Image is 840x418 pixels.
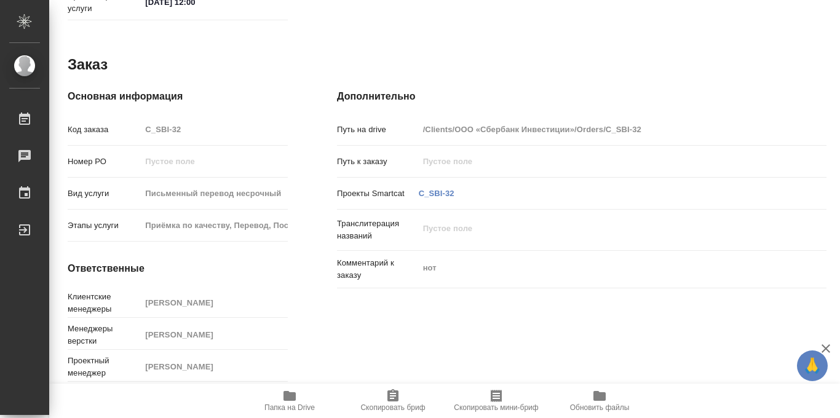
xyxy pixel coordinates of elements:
[141,326,288,344] input: Пустое поле
[68,291,141,315] p: Клиентские менеджеры
[570,403,630,412] span: Обновить файлы
[68,219,141,232] p: Этапы услуги
[68,156,141,168] p: Номер РО
[141,216,288,234] input: Пустое поле
[141,358,288,376] input: Пустое поле
[548,384,651,418] button: Обновить файлы
[68,355,141,379] p: Проектный менеджер
[141,294,288,312] input: Пустое поле
[797,350,828,381] button: 🙏
[264,403,315,412] span: Папка на Drive
[68,124,141,136] p: Код заказа
[802,353,823,379] span: 🙏
[68,89,288,104] h4: Основная информация
[68,261,288,276] h4: Ответственные
[337,156,419,168] p: Путь к заказу
[68,55,108,74] h2: Заказ
[419,258,786,278] textarea: нот
[337,89,826,104] h4: Дополнительно
[360,403,425,412] span: Скопировать бриф
[454,403,538,412] span: Скопировать мини-бриф
[341,384,445,418] button: Скопировать бриф
[419,120,786,138] input: Пустое поле
[68,323,141,347] p: Менеджеры верстки
[238,384,341,418] button: Папка на Drive
[68,187,141,200] p: Вид услуги
[141,120,288,138] input: Пустое поле
[141,184,288,202] input: Пустое поле
[337,218,419,242] p: Транслитерация названий
[337,187,419,200] p: Проекты Smartcat
[141,152,288,170] input: Пустое поле
[419,189,454,198] a: C_SBI-32
[419,152,786,170] input: Пустое поле
[337,124,419,136] p: Путь на drive
[445,384,548,418] button: Скопировать мини-бриф
[337,257,419,282] p: Комментарий к заказу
